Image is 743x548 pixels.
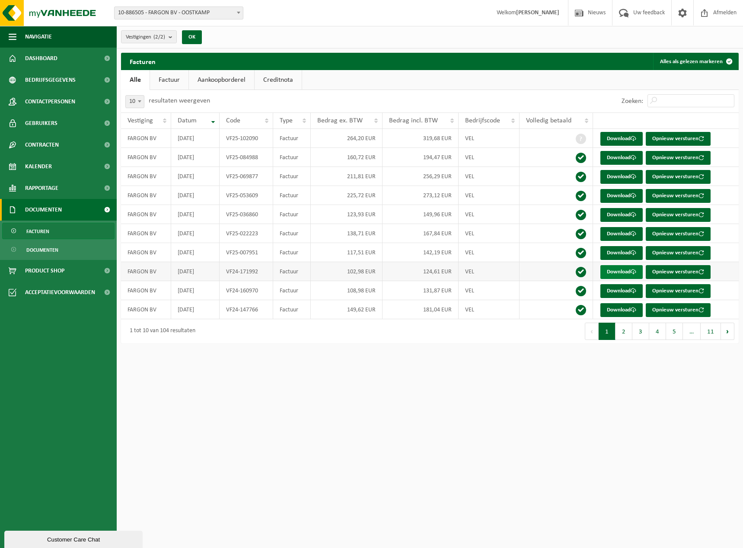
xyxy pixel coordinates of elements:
[189,70,254,90] a: Aankoopborderel
[383,186,459,205] td: 273,12 EUR
[600,151,643,165] a: Download
[459,224,520,243] td: VEL
[459,167,520,186] td: VEL
[465,117,500,124] span: Bedrijfscode
[26,223,49,240] span: Facturen
[600,227,643,241] a: Download
[171,186,220,205] td: [DATE]
[646,303,711,317] button: Opnieuw versturen
[121,53,164,70] h2: Facturen
[273,300,310,319] td: Factuur
[171,205,220,224] td: [DATE]
[171,262,220,281] td: [DATE]
[114,6,243,19] span: 10-886505 - FARGON BV - OOSTKAMP
[311,205,383,224] td: 123,93 EUR
[317,117,363,124] span: Bedrag ex. BTW
[171,148,220,167] td: [DATE]
[600,170,643,184] a: Download
[383,205,459,224] td: 149,96 EUR
[599,323,615,340] button: 1
[701,323,721,340] button: 11
[121,148,171,167] td: FARGON BV
[121,70,150,90] a: Alle
[311,243,383,262] td: 117,51 EUR
[383,243,459,262] td: 142,19 EUR
[600,208,643,222] a: Download
[516,10,559,16] strong: [PERSON_NAME]
[383,129,459,148] td: 319,68 EUR
[383,300,459,319] td: 181,04 EUR
[600,246,643,260] a: Download
[121,281,171,300] td: FARGON BV
[273,281,310,300] td: Factuur
[121,186,171,205] td: FARGON BV
[646,265,711,279] button: Opnieuw versturen
[220,186,273,205] td: VF25-053609
[311,300,383,319] td: 149,62 EUR
[171,167,220,186] td: [DATE]
[646,132,711,146] button: Opnieuw versturen
[220,281,273,300] td: VF24-160970
[25,69,76,91] span: Bedrijfsgegevens
[121,129,171,148] td: FARGON BV
[25,91,75,112] span: Contactpersonen
[383,224,459,243] td: 167,84 EUR
[121,243,171,262] td: FARGON BV
[585,323,599,340] button: Previous
[220,224,273,243] td: VF25-022223
[220,262,273,281] td: VF24-171992
[721,323,734,340] button: Next
[273,224,310,243] td: Factuur
[622,98,643,105] label: Zoeken:
[25,177,58,199] span: Rapportage
[273,262,310,281] td: Factuur
[4,529,144,548] iframe: chat widget
[125,95,144,108] span: 10
[121,167,171,186] td: FARGON BV
[125,324,195,339] div: 1 tot 10 van 104 resultaten
[383,262,459,281] td: 124,61 EUR
[25,26,52,48] span: Navigatie
[459,300,520,319] td: VEL
[273,243,310,262] td: Factuur
[646,151,711,165] button: Opnieuw versturen
[383,281,459,300] td: 131,87 EUR
[126,96,144,108] span: 10
[311,167,383,186] td: 211,81 EUR
[25,112,57,134] span: Gebruikers
[273,148,310,167] td: Factuur
[26,242,58,258] span: Documenten
[459,243,520,262] td: VEL
[220,129,273,148] td: VF25-102090
[149,97,210,104] label: resultaten weergeven
[153,34,165,40] count: (2/2)
[220,300,273,319] td: VF24-147766
[311,186,383,205] td: 225,72 EUR
[220,167,273,186] td: VF25-069877
[459,205,520,224] td: VEL
[171,224,220,243] td: [DATE]
[526,117,571,124] span: Volledig betaald
[226,117,240,124] span: Code
[171,300,220,319] td: [DATE]
[311,129,383,148] td: 264,20 EUR
[25,156,52,177] span: Kalender
[121,30,177,43] button: Vestigingen(2/2)
[128,117,153,124] span: Vestiging
[649,323,666,340] button: 4
[178,117,197,124] span: Datum
[459,262,520,281] td: VEL
[646,208,711,222] button: Opnieuw versturen
[459,186,520,205] td: VEL
[220,205,273,224] td: VF25-036860
[115,7,243,19] span: 10-886505 - FARGON BV - OOSTKAMP
[646,227,711,241] button: Opnieuw versturen
[311,148,383,167] td: 160,72 EUR
[311,224,383,243] td: 138,71 EUR
[171,281,220,300] td: [DATE]
[2,223,115,239] a: Facturen
[459,281,520,300] td: VEL
[389,117,438,124] span: Bedrag incl. BTW
[600,132,643,146] a: Download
